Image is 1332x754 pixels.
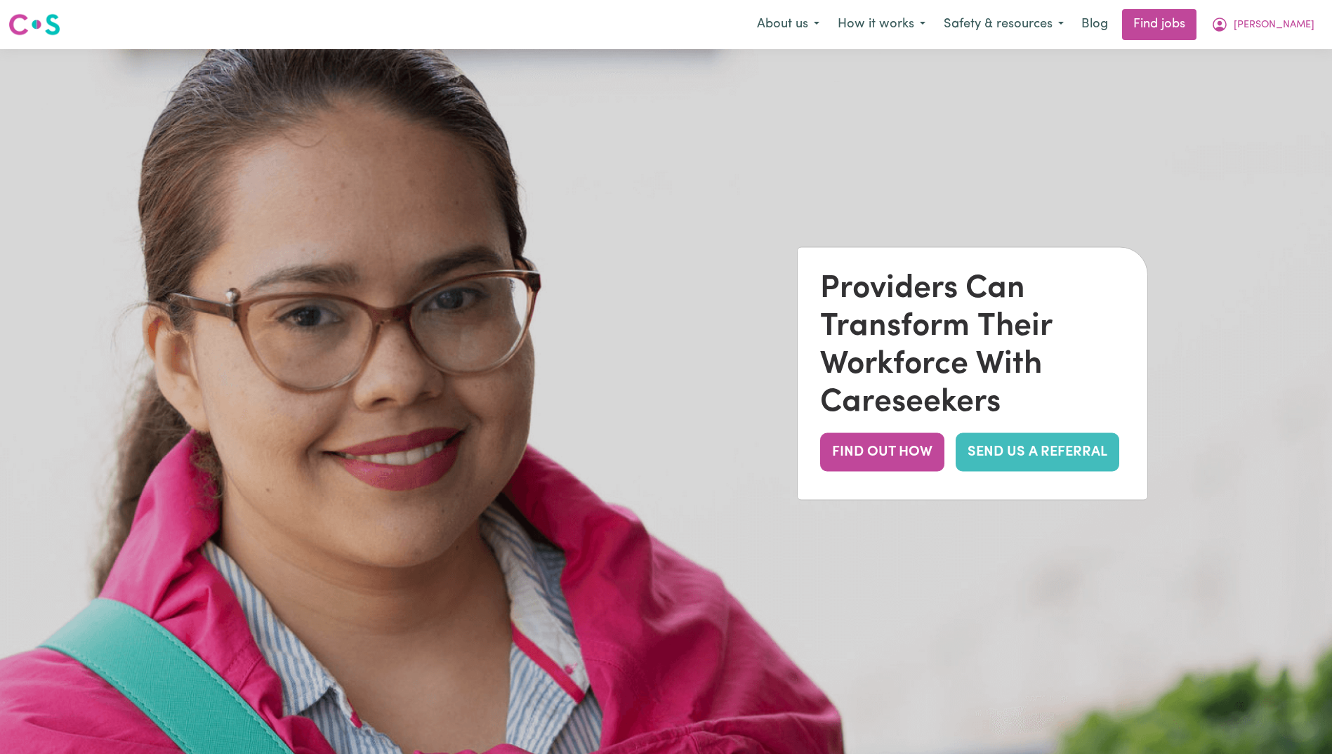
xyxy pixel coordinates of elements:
button: Safety & resources [935,10,1073,39]
a: SEND US A REFERRAL [956,432,1119,471]
button: How it works [829,10,935,39]
span: [PERSON_NAME] [1234,18,1314,33]
button: About us [748,10,829,39]
img: Careseekers logo [8,12,60,37]
iframe: Button to launch messaging window [1276,698,1321,743]
a: Find jobs [1122,9,1196,40]
a: Blog [1073,9,1116,40]
button: My Account [1202,10,1324,39]
div: Providers Can Transform Their Workforce With Careseekers [820,270,1125,421]
button: FIND OUT HOW [820,432,944,471]
a: Careseekers logo [8,8,60,41]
